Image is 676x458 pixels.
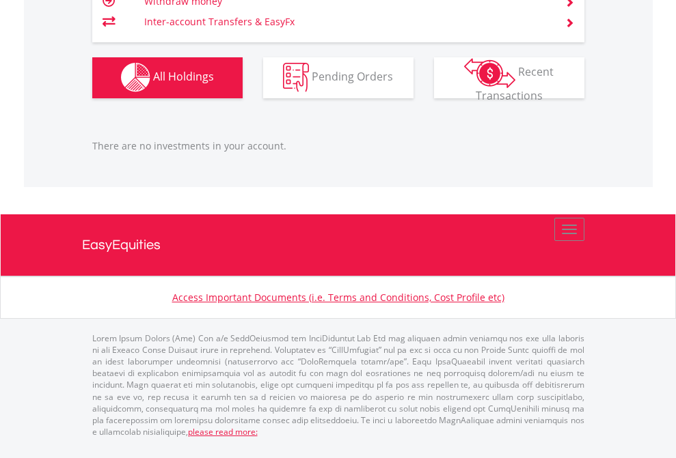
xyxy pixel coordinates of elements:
img: holdings-wht.png [121,63,150,92]
a: please read more: [188,426,258,438]
button: Pending Orders [263,57,414,98]
img: transactions-zar-wht.png [464,58,515,88]
td: Inter-account Transfers & EasyFx [144,12,548,32]
span: Recent Transactions [476,64,554,103]
p: There are no investments in your account. [92,139,584,153]
img: pending_instructions-wht.png [283,63,309,92]
button: All Holdings [92,57,243,98]
button: Recent Transactions [434,57,584,98]
a: EasyEquities [82,214,595,276]
span: Pending Orders [312,69,393,84]
a: Access Important Documents (i.e. Terms and Conditions, Cost Profile etc) [172,291,504,304]
span: All Holdings [153,69,214,84]
p: Lorem Ipsum Dolors (Ame) Con a/e SeddOeiusmod tem InciDiduntut Lab Etd mag aliquaen admin veniamq... [92,332,584,438]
